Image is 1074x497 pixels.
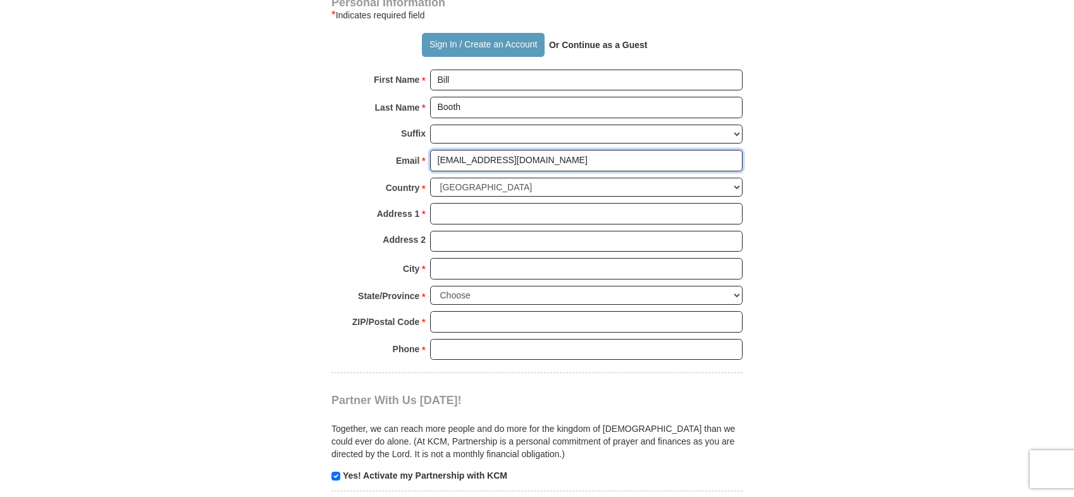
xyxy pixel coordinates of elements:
strong: Country [386,179,420,197]
div: Indicates required field [331,8,743,23]
strong: Last Name [375,99,420,116]
strong: Address 2 [383,231,426,248]
strong: Suffix [401,125,426,142]
strong: Yes! Activate my Partnership with KCM [343,470,507,481]
strong: First Name [374,71,419,89]
p: Together, we can reach more people and do more for the kingdom of [DEMOGRAPHIC_DATA] than we coul... [331,422,743,460]
strong: State/Province [358,287,419,305]
strong: Phone [393,340,420,358]
strong: Or Continue as a Guest [549,40,648,50]
strong: Email [396,152,419,169]
span: Partner With Us [DATE]! [331,394,462,407]
strong: City [403,260,419,278]
strong: Address 1 [377,205,420,223]
strong: ZIP/Postal Code [352,313,420,331]
button: Sign In / Create an Account [422,33,544,57]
